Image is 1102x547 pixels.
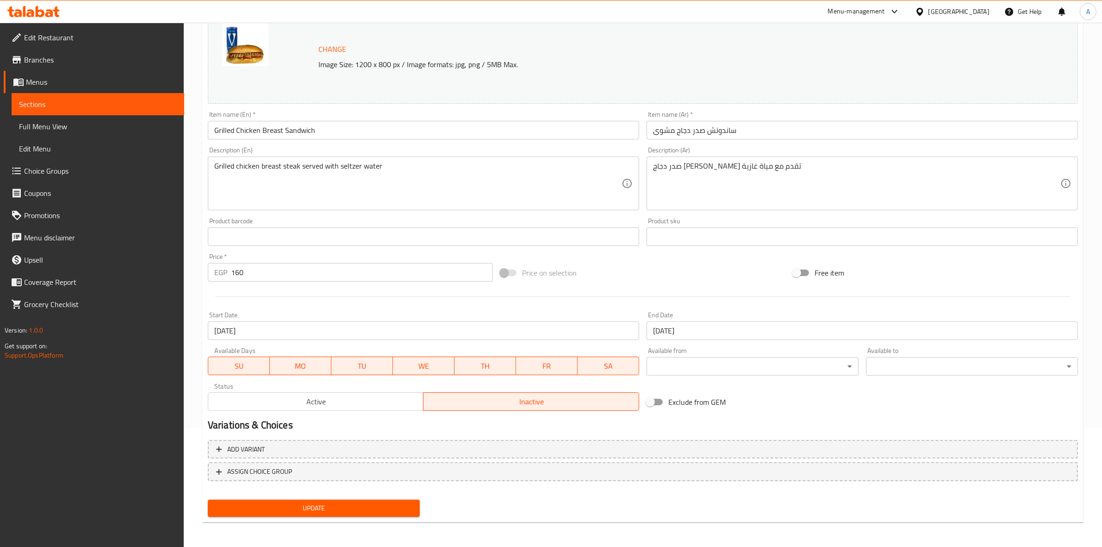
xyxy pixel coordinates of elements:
span: Choice Groups [24,165,177,176]
div: Menu-management [828,6,885,17]
span: Change [318,43,346,56]
span: Grocery Checklist [24,299,177,310]
img: %D8%B3%D8%A7%D9%86%D8%AF%D9%88%D8%AA%D8%B4_%D8%B5%D8%AF%D8%B1_%D8%AF%D8%AC%D8%A7%D8%AC_%D9%85%D8%... [222,20,268,66]
span: Edit Menu [19,143,177,154]
span: Menus [26,76,177,88]
span: Exclude from GEM [668,396,726,408]
a: Edit Restaurant [4,26,184,49]
span: A [1086,6,1090,17]
span: 1.0.0 [29,324,43,336]
a: Choice Groups [4,160,184,182]
button: Inactive [423,392,639,411]
a: Upsell [4,249,184,271]
span: Update [215,503,412,514]
button: Add variant [208,440,1078,459]
span: Upsell [24,254,177,265]
span: Inactive [427,395,635,409]
span: Menu disclaimer [24,232,177,243]
div: ​ [866,357,1078,376]
button: WE [393,357,454,375]
a: Coverage Report [4,271,184,293]
span: Version: [5,324,27,336]
a: Full Menu View [12,115,184,138]
a: Menus [4,71,184,93]
a: Sections [12,93,184,115]
p: EGP [214,267,227,278]
button: TH [454,357,516,375]
a: Branches [4,49,184,71]
span: Add variant [227,444,265,455]
textarea: Grilled chicken breast steak served with seltzer water [214,162,622,206]
a: Promotions [4,204,184,226]
span: Free item [815,267,844,278]
button: SU [208,357,270,375]
div: [GEOGRAPHIC_DATA] [928,6,990,17]
span: TH [458,359,512,373]
div: ​ [647,357,859,376]
a: Menu disclaimer [4,226,184,249]
span: SU [212,359,266,373]
span: Promotions [24,210,177,221]
button: TU [331,357,393,375]
span: FR [520,359,574,373]
span: Branches [24,54,177,65]
span: Active [212,395,420,409]
h2: Variations & Choices [208,418,1078,432]
span: WE [397,359,451,373]
textarea: صدر دجاج [PERSON_NAME] تقدم مع مياة غازية [653,162,1060,206]
input: Enter name En [208,121,639,139]
button: FR [516,357,578,375]
span: MO [274,359,328,373]
input: Please enter product barcode [208,227,639,246]
span: Coverage Report [24,277,177,288]
span: Sections [19,99,177,110]
a: Edit Menu [12,138,184,160]
button: ASSIGN CHOICE GROUP [208,462,1078,481]
span: ASSIGN CHOICE GROUP [227,466,292,478]
span: Edit Restaurant [24,32,177,43]
input: Please enter product sku [647,227,1078,246]
span: Full Menu View [19,121,177,132]
span: Price on selection [522,267,577,278]
a: Grocery Checklist [4,293,184,315]
button: Change [315,40,350,59]
button: Update [208,500,420,517]
a: Coupons [4,182,184,204]
a: Support.OpsPlatform [5,349,63,361]
span: SA [581,359,635,373]
span: Coupons [24,188,177,199]
input: Enter name Ar [647,121,1078,139]
p: Image Size: 1200 x 800 px / Image formats: jpg, png / 5MB Max. [315,59,946,70]
button: Active [208,392,424,411]
button: MO [270,357,331,375]
span: TU [335,359,389,373]
input: Please enter price [231,263,493,282]
span: Get support on: [5,340,47,352]
button: SA [578,357,639,375]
